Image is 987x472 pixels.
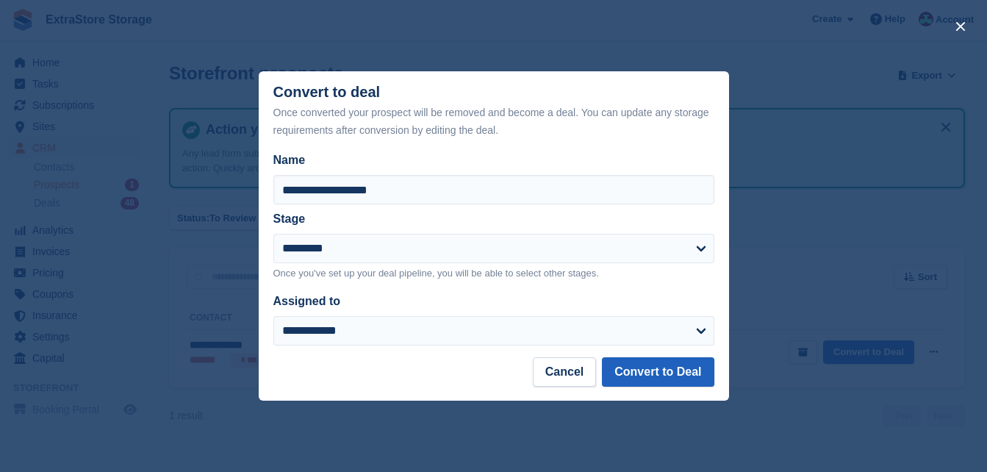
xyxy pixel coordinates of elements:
button: Cancel [533,357,596,387]
button: Convert to Deal [602,357,714,387]
p: Once you've set up your deal pipeline, you will be able to select other stages. [273,266,714,281]
div: Once converted your prospect will be removed and become a deal. You can update any storage requir... [273,104,714,139]
label: Stage [273,212,306,225]
label: Assigned to [273,295,341,307]
div: Convert to deal [273,84,714,139]
button: close [949,15,972,38]
label: Name [273,151,714,169]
